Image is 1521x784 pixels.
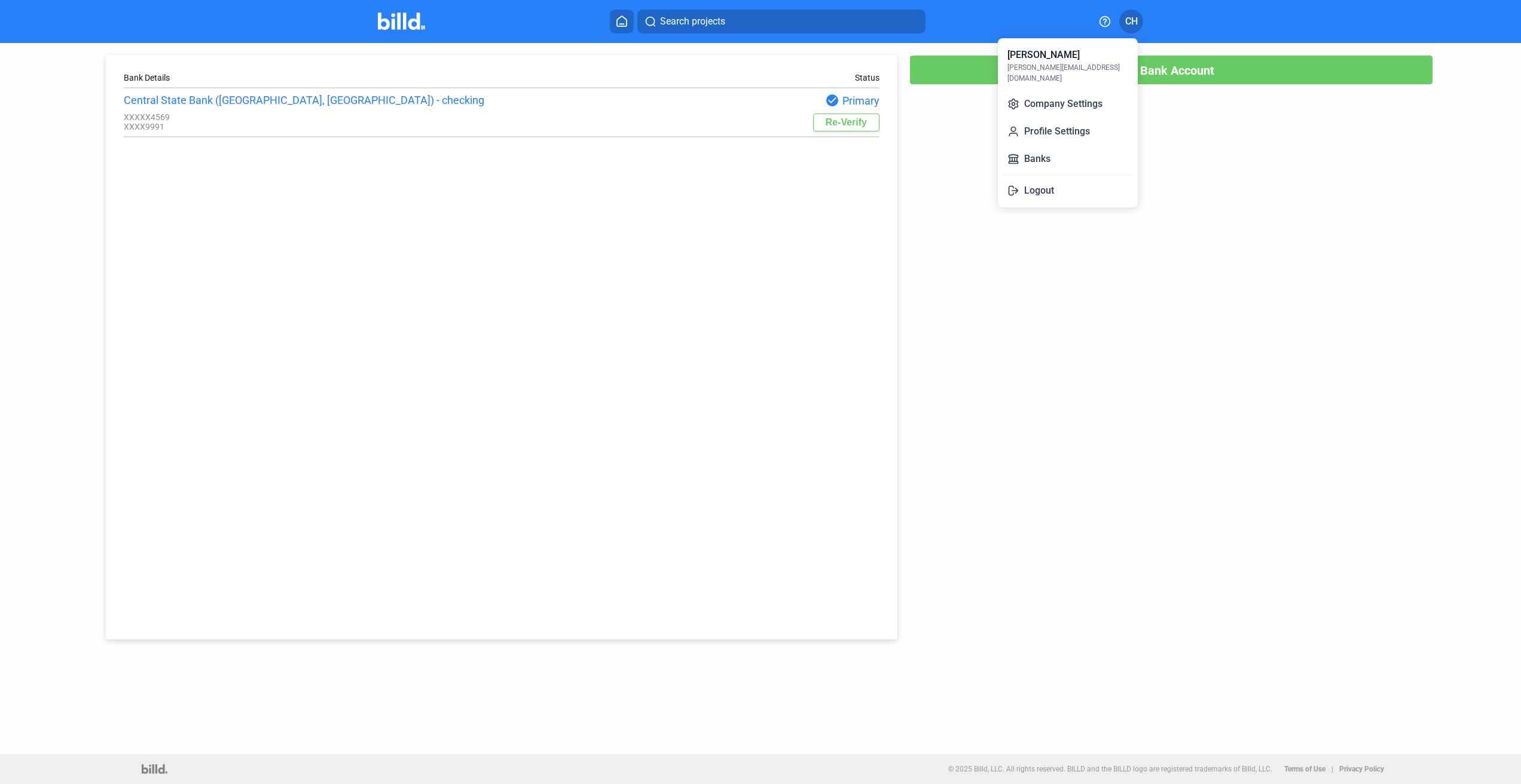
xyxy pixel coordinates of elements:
[1003,179,1133,203] button: Logout
[1003,147,1133,171] button: Banks
[1003,120,1133,143] button: Profile Settings
[1007,62,1128,84] div: [PERSON_NAME][EMAIL_ADDRESS][DOMAIN_NAME]
[1007,48,1080,62] div: [PERSON_NAME]
[1003,92,1133,116] button: Company Settings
